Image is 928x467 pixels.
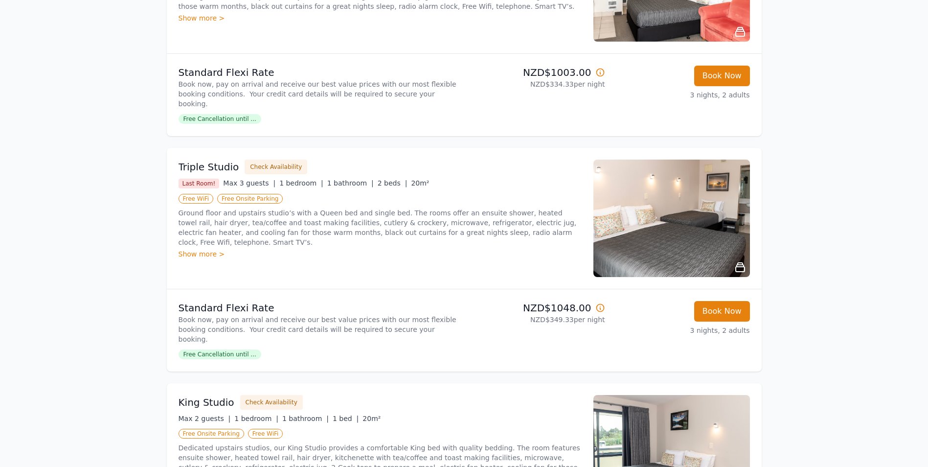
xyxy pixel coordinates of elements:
[694,66,750,86] button: Book Now
[179,301,460,315] p: Standard Flexi Rate
[179,79,460,109] p: Book now, pay on arrival and receive our best value prices with our most flexible booking conditi...
[179,249,582,259] div: Show more >
[279,179,323,187] span: 1 bedroom |
[613,90,750,100] p: 3 nights, 2 adults
[179,114,261,124] span: Free Cancellation until ...
[179,429,244,439] span: Free Onsite Parking
[240,395,303,410] button: Check Availability
[179,396,234,409] h3: King Studio
[468,301,605,315] p: NZD$1048.00
[179,315,460,344] p: Book now, pay on arrival and receive our best value prices with our most flexible booking conditi...
[179,415,231,422] span: Max 2 guests |
[223,179,275,187] span: Max 3 guests |
[179,160,239,174] h3: Triple Studio
[179,194,214,204] span: Free WiFi
[245,160,307,174] button: Check Availability
[694,301,750,322] button: Book Now
[248,429,283,439] span: Free WiFi
[179,179,220,188] span: Last Room!
[234,415,278,422] span: 1 bedroom |
[468,66,605,79] p: NZD$1003.00
[411,179,429,187] span: 20m²
[217,194,283,204] span: Free Onsite Parking
[282,415,329,422] span: 1 bathroom |
[179,208,582,247] p: Ground floor and upstairs studio’s with a Queen bed and single bed. The rooms offer an ensuite sh...
[327,179,374,187] span: 1 bathroom |
[179,66,460,79] p: Standard Flexi Rate
[468,79,605,89] p: NZD$334.33 per night
[378,179,407,187] span: 2 beds |
[468,315,605,325] p: NZD$349.33 per night
[362,415,381,422] span: 20m²
[179,13,582,23] div: Show more >
[613,326,750,335] p: 3 nights, 2 adults
[179,350,261,359] span: Free Cancellation until ...
[333,415,359,422] span: 1 bed |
